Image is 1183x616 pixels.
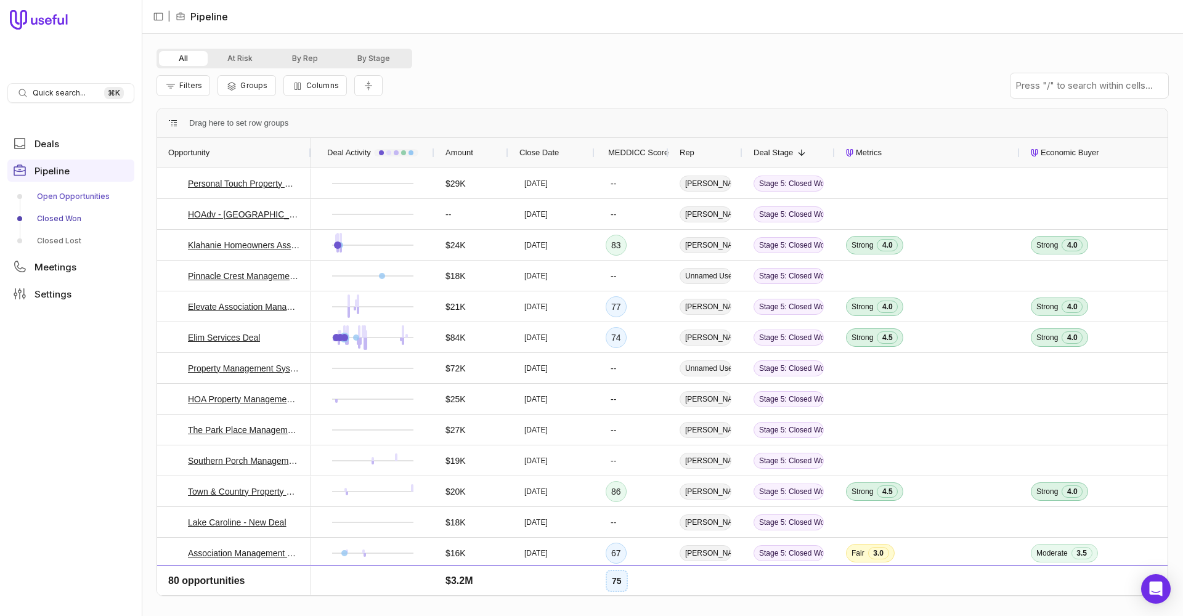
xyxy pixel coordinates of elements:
a: HOA Property Management LLC Deal [188,392,300,407]
span: Moderate [1036,548,1068,558]
time: [DATE] [524,271,548,281]
span: [PERSON_NAME] [680,176,731,192]
time: [DATE] [524,363,548,373]
span: Stage 5: Closed Won [754,514,824,530]
a: Open Opportunities [7,187,134,206]
span: Strong [1036,333,1058,342]
span: Unnamed User [680,360,731,376]
button: By Rep [272,51,338,66]
span: -- [445,207,451,222]
time: [DATE] [524,517,548,527]
span: Strong [1036,240,1058,250]
div: 74 [606,327,627,348]
time: [DATE] [524,302,548,312]
a: Deals [7,132,134,155]
span: Stage 5: Closed Won [754,391,824,407]
span: Economic Buyer [1041,145,1099,160]
button: By Stage [338,51,410,66]
span: Stage 5: Closed Won [754,176,824,192]
span: Strong [852,487,873,496]
div: -- [606,205,621,224]
div: -- [606,420,621,440]
time: [DATE] [524,209,548,219]
span: [PERSON_NAME] [680,391,731,407]
div: -- [606,574,621,594]
span: $18K [445,515,466,530]
span: Stage 5: Closed Won [754,576,824,592]
time: [DATE] [524,333,548,342]
button: Columns [283,75,347,96]
span: [PERSON_NAME] [680,484,731,500]
div: Open Intercom Messenger [1141,574,1171,604]
span: Deal Stage [754,145,793,160]
time: [DATE] [524,425,548,435]
a: HOAdv - [GEOGRAPHIC_DATA] - New Deal [188,207,300,222]
a: Personal Touch Property Management - New Deal [188,176,300,191]
span: | [168,9,171,24]
span: $16K [445,546,466,561]
div: -- [606,389,621,409]
span: 4.0 [1062,485,1083,498]
span: Fair [852,548,864,558]
span: [PERSON_NAME] [680,422,731,438]
a: Closed Won [7,209,134,229]
span: Stage 5: Closed Won [754,206,824,222]
time: [DATE] [524,179,548,188]
a: Klahanie Homeowners Association Deal [188,238,300,253]
div: 67 [606,543,627,564]
span: [PERSON_NAME] [680,576,731,592]
time: [DATE] [524,548,548,558]
div: -- [606,174,621,193]
div: Pipeline submenu [7,187,134,251]
a: Pipeline [7,160,134,182]
span: Deal Activity [327,145,371,160]
span: [PERSON_NAME] [680,514,731,530]
div: Metrics [846,138,1009,168]
span: $25K [445,392,466,407]
div: Row Groups [189,116,288,131]
span: Pipeline [35,166,70,176]
span: Stage 5: Closed Won [754,299,824,315]
span: 4.0 [877,239,898,251]
span: 4.0 [877,301,898,313]
span: Unnamed User [680,268,731,284]
span: Strong [1036,302,1058,312]
span: Close Date [519,145,559,160]
span: 4.0 [1062,301,1083,313]
a: Settings [7,283,134,305]
span: Strong [852,333,873,342]
span: 4.0 [1062,331,1083,344]
span: 3.5 [1071,547,1092,559]
a: Association Management Group, LLC. Deal [188,546,300,561]
span: Stage 5: Closed Won [754,268,824,284]
div: 83 [606,235,627,256]
span: Deals [35,139,59,148]
button: Collapse sidebar [149,7,168,26]
span: Stage 5: Closed Won [754,545,824,561]
span: Stage 5: Closed Won [754,330,824,346]
a: Lake Caroline - New Deal [188,515,287,530]
div: 77 [606,296,627,317]
a: Closed Lost [7,231,134,251]
button: Group Pipeline [217,75,275,96]
span: Strong [852,240,873,250]
a: Pinnacle Crest Management Deal [188,269,300,283]
a: Elevate Association Management Deal [188,299,300,314]
a: Elim Services Deal [188,330,260,345]
span: [PERSON_NAME] [680,206,731,222]
span: Drag here to set row groups [189,116,288,131]
div: 86 [606,481,627,502]
span: [PERSON_NAME] [680,453,731,469]
span: Quick search... [33,88,86,98]
span: Filters [179,81,202,90]
span: Stage 5: Closed Won [754,453,824,469]
div: -- [606,359,621,378]
button: Filter Pipeline [157,75,210,96]
span: Meetings [35,262,76,272]
span: $21K [445,299,466,314]
a: [PERSON_NAME] Management Group - New Deal [188,577,300,591]
span: $72K [445,361,466,376]
span: $29K [445,176,466,191]
time: [DATE] [524,487,548,496]
button: All [159,51,208,66]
